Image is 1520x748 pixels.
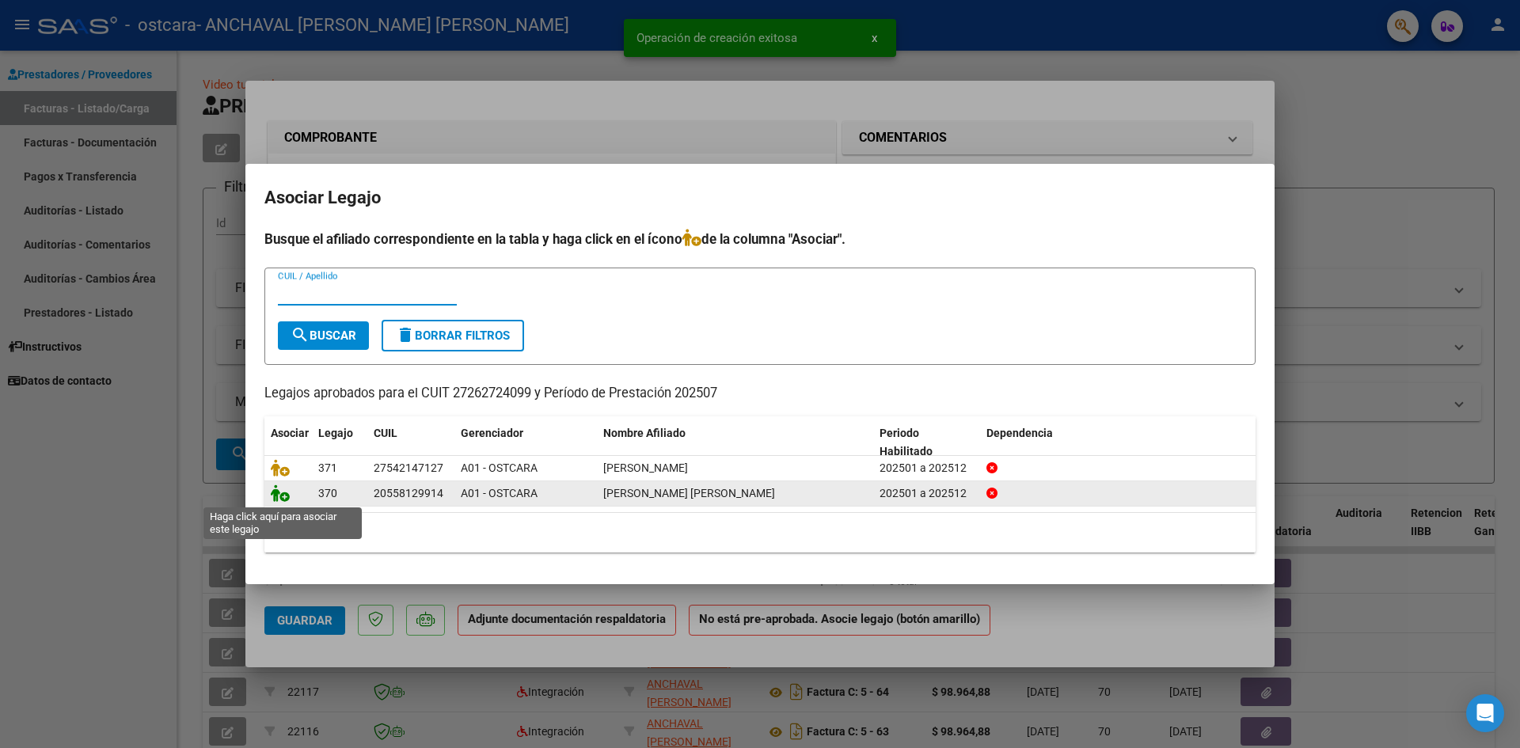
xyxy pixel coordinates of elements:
h4: Busque el afiliado correspondiente en la tabla y haga click en el ícono de la columna "Asociar". [264,229,1256,249]
div: 202501 a 202512 [880,484,974,503]
datatable-header-cell: Gerenciador [454,416,597,469]
span: 371 [318,461,337,474]
span: Gerenciador [461,427,523,439]
h2: Asociar Legajo [264,183,1256,213]
span: A01 - OSTCARA [461,487,538,499]
span: Periodo Habilitado [880,427,933,458]
span: 370 [318,487,337,499]
span: Asociar [271,427,309,439]
span: VELAZCO ALVAREZ MORENA ADABELLA [603,461,688,474]
span: CUIL [374,427,397,439]
datatable-header-cell: Dependencia [980,416,1256,469]
div: 20558129914 [374,484,443,503]
datatable-header-cell: Asociar [264,416,312,469]
p: Legajos aprobados para el CUIT 27262724099 y Período de Prestación 202507 [264,384,1256,404]
datatable-header-cell: Periodo Habilitado [873,416,980,469]
span: Buscar [291,328,356,343]
span: VELAZCO ALVAREZ LUCIO URIEL [603,487,775,499]
div: 202501 a 202512 [880,459,974,477]
datatable-header-cell: Nombre Afiliado [597,416,873,469]
button: Borrar Filtros [382,320,524,351]
datatable-header-cell: Legajo [312,416,367,469]
mat-icon: delete [396,325,415,344]
div: 27542147127 [374,459,443,477]
span: Borrar Filtros [396,328,510,343]
span: Nombre Afiliado [603,427,686,439]
div: Open Intercom Messenger [1466,694,1504,732]
mat-icon: search [291,325,310,344]
button: Buscar [278,321,369,350]
div: 2 registros [264,513,1256,552]
datatable-header-cell: CUIL [367,416,454,469]
span: A01 - OSTCARA [461,461,538,474]
span: Legajo [318,427,353,439]
span: Dependencia [986,427,1053,439]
